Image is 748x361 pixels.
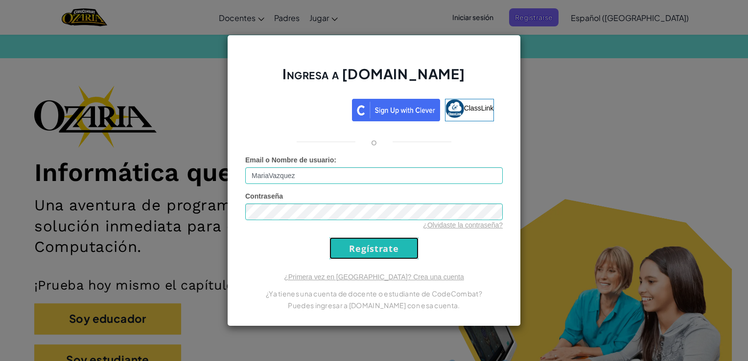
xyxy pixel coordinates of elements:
a: ¿Olvidaste la contraseña? [423,221,503,229]
img: clever_sso_button@2x.png [352,99,440,121]
span: Contraseña [245,192,283,200]
span: ClassLink [464,104,494,112]
iframe: Botón de Acceder con Google [249,98,352,119]
p: ¿Ya tienes una cuenta de docente o estudiante de CodeCombat? [245,288,503,299]
img: classlink-logo-small.png [445,99,464,118]
p: o [371,136,377,148]
span: Email o Nombre de usuario [245,156,334,164]
input: Regístrate [329,237,419,259]
p: Puedes ingresar a [DOMAIN_NAME] con esa cuenta. [245,299,503,311]
label: : [245,155,336,165]
h2: Ingresa a [DOMAIN_NAME] [245,65,503,93]
a: ¿Primera vez en [GEOGRAPHIC_DATA]? Crea una cuenta [284,273,464,281]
